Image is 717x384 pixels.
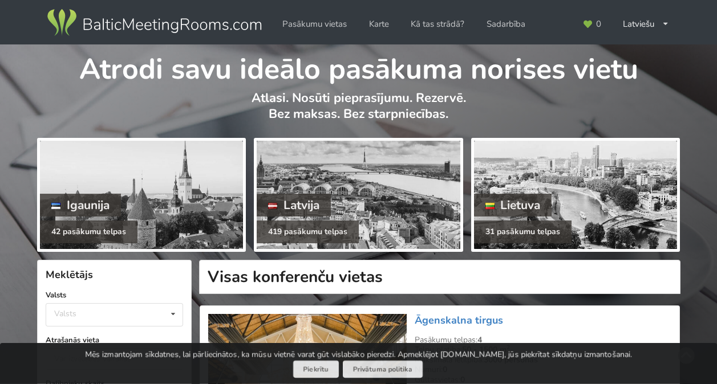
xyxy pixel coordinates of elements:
[40,194,121,216] div: Igaunija
[257,220,359,243] div: 419 pasākumu telpas
[54,309,76,318] div: Valsts
[257,194,331,216] div: Latvija
[474,220,572,243] div: 31 pasākumu telpas
[415,335,671,345] div: Pasākumu telpas:
[596,20,601,28] span: 0
[40,220,137,243] div: 42 pasākumu telpas
[477,334,482,345] strong: 4
[45,7,264,39] img: Baltic Meeting Rooms
[199,260,680,294] h1: Visas konferenču vietas
[479,13,533,35] a: Sadarbība
[274,13,355,35] a: Pasākumu vietas
[474,194,552,216] div: Lietuva
[471,138,680,252] a: Lietuva 31 pasākumu telpas
[415,313,503,327] a: Āgenskalna tirgus
[361,13,397,35] a: Karte
[46,334,183,346] label: Atrašanās vieta
[254,138,463,252] a: Latvija 419 pasākumu telpas
[403,13,472,35] a: Kā tas strādā?
[46,268,93,281] span: Meklētājs
[37,138,246,252] a: Igaunija 42 pasākumu telpas
[37,44,680,88] h1: Atrodi savu ideālo pasākuma norises vietu
[37,90,680,134] p: Atlasi. Nosūti pieprasījumu. Rezervē. Bez maksas. Bez starpniecības.
[46,289,183,301] label: Valsts
[343,361,423,378] a: Privātuma politika
[293,361,339,378] button: Piekrītu
[615,13,677,35] div: Latviešu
